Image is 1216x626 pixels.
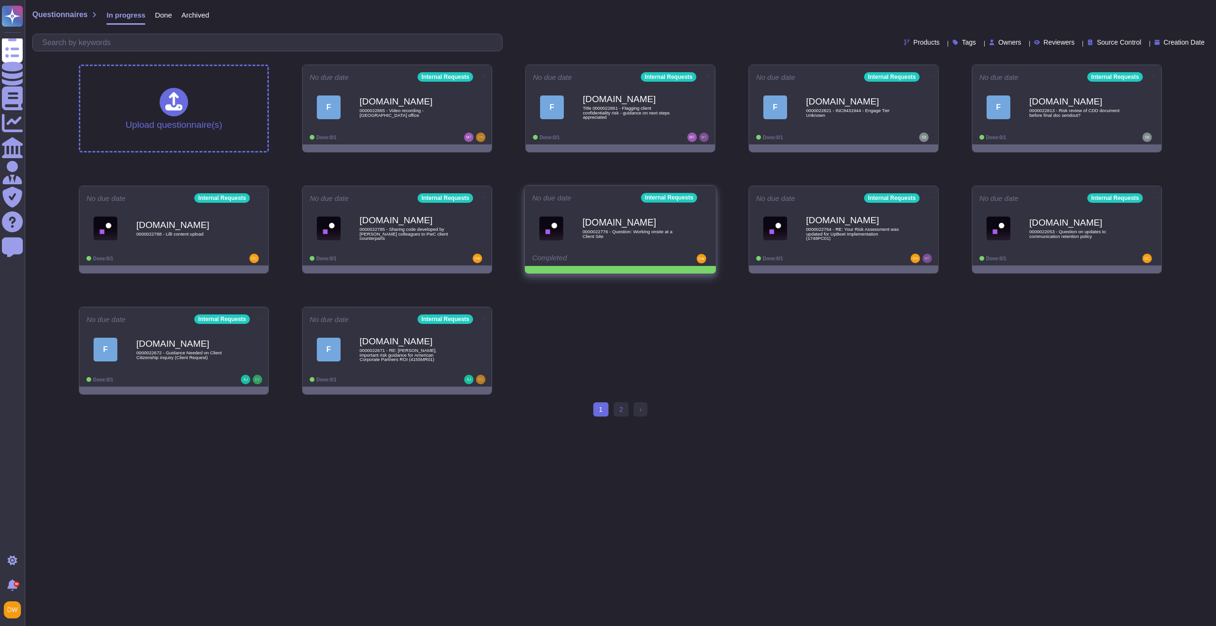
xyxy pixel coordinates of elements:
span: Source Control [1097,39,1141,46]
span: 0000022865 - Video recording - [GEOGRAPHIC_DATA] office [360,108,455,117]
span: Done [155,11,172,19]
button: user [2,599,28,620]
img: Logo [539,216,563,240]
img: Logo [317,217,341,240]
b: [DOMAIN_NAME] [360,97,455,106]
img: Logo [94,217,117,240]
span: Tags [962,39,976,46]
span: 0000022785 - Sharing code developed by [PERSON_NAME] colleagues to PwC client counterparts [360,227,455,241]
img: user [253,375,262,384]
span: 0000022672 - Guidance Needed on Client Citizenship Inquiry (Client Request) [136,351,231,360]
span: Questionnaires [32,11,87,19]
span: Done: 0/1 [763,135,783,140]
img: user [919,133,929,142]
span: No due date [532,194,571,201]
b: [DOMAIN_NAME] [1029,218,1124,227]
span: No due date [979,195,1018,202]
span: 0000022821 - INC8431944 - Engage Tier Unknown [806,108,901,117]
b: [DOMAIN_NAME] [806,216,901,225]
div: Internal Requests [418,193,473,203]
span: Done: 0/1 [93,256,113,261]
span: Done: 0/1 [93,377,113,382]
img: user [241,375,250,384]
div: F [540,95,564,119]
b: [DOMAIN_NAME] [583,95,678,104]
img: user [473,254,482,263]
span: Done: 0/1 [986,135,1006,140]
span: 0000022813 - Risk review of CDD document before final doc sendout? [1029,108,1124,117]
span: › [639,406,642,413]
span: Creation Date [1164,39,1205,46]
img: user [911,254,920,263]
span: No due date [310,316,349,323]
img: user [697,254,706,264]
input: Search by keywords [38,34,502,51]
a: 2 [614,402,629,417]
div: Internal Requests [1087,72,1143,82]
img: user [699,133,709,142]
span: Done: 0/1 [986,256,1006,261]
span: No due date [86,195,125,202]
b: [DOMAIN_NAME] [360,216,455,225]
div: Internal Requests [194,314,250,324]
span: Archived [181,11,209,19]
div: Upload questionnaire(s) [125,88,222,129]
img: user [922,254,932,263]
span: No due date [756,74,795,81]
span: Reviewers [1044,39,1074,46]
img: Logo [763,217,787,240]
span: Done: 0/1 [316,135,336,140]
span: No due date [310,195,349,202]
span: Products [913,39,940,46]
span: 1 [593,402,608,417]
span: 0000022788 - Lilli content upload [136,232,231,237]
div: Internal Requests [418,314,473,324]
span: 0000022671 - RE: [PERSON_NAME], important risk guidance for American Corporate Partners ROI (4155... [360,348,455,362]
img: user [687,133,697,142]
div: Internal Requests [1087,193,1143,203]
span: No due date [533,74,572,81]
span: 0000022764 - RE: Your Risk Assessment was updated for UpBeet Implementation (1748PC01) [806,227,901,241]
span: No due date [310,74,349,81]
span: Done: 0/1 [763,256,783,261]
img: user [1142,133,1152,142]
span: 0000022053 - Question on updates to communication retention policy [1029,229,1124,238]
img: user [464,133,474,142]
div: F [763,95,787,119]
img: user [476,375,485,384]
b: [DOMAIN_NAME] [136,339,231,348]
span: No due date [86,316,125,323]
div: Completed [532,254,650,264]
span: In progress [106,11,145,19]
div: F [987,95,1010,119]
b: [DOMAIN_NAME] [806,97,901,106]
div: Internal Requests [864,72,920,82]
div: F [94,338,117,361]
div: Internal Requests [194,193,250,203]
div: 9+ [14,581,19,587]
div: Internal Requests [418,72,473,82]
img: user [4,601,21,618]
b: [DOMAIN_NAME] [136,220,231,229]
div: F [317,95,341,119]
span: Title 0000022861 - Flagging client confidentiality risk - guidance on next steps appreciated [583,106,678,120]
span: Done: 0/1 [540,135,560,140]
span: No due date [756,195,795,202]
div: F [317,338,341,361]
img: user [464,375,474,384]
div: Internal Requests [864,193,920,203]
span: No due date [979,74,1018,81]
span: Done: 0/1 [316,377,336,382]
img: user [249,254,259,263]
div: Internal Requests [641,72,696,82]
span: 0000022776 - Question: Working onsite at a Client Site [582,229,678,238]
span: Owners [998,39,1021,46]
img: user [1142,254,1152,263]
img: user [476,133,485,142]
b: [DOMAIN_NAME] [1029,97,1124,106]
img: Logo [987,217,1010,240]
b: [DOMAIN_NAME] [360,337,455,346]
span: Done: 0/1 [316,256,336,261]
div: Internal Requests [641,193,697,202]
b: [DOMAIN_NAME] [582,218,678,227]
